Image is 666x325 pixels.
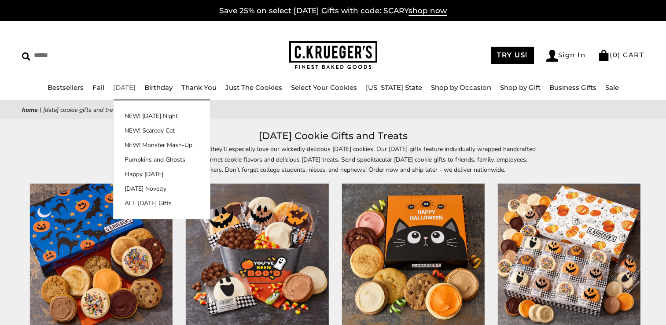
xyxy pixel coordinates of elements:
a: Bestsellers [48,83,84,92]
nav: breadcrumbs [22,105,644,115]
a: NEW! [DATE] Night [114,111,210,121]
img: C.KRUEGER'S [289,41,377,70]
a: Happy [DATE] [114,170,210,179]
a: Home [22,106,38,114]
a: Shop by Occasion [431,83,491,92]
span: | [40,106,41,114]
h1: [DATE] Cookie Gifts and Treats [35,128,631,144]
a: Sale [605,83,619,92]
a: [DATE] Novelty [114,184,210,193]
a: Birthday [144,83,173,92]
a: Just The Cookies [225,83,282,92]
img: Bag [598,50,610,61]
a: Save 25% on select [DATE] Gifts with code: SCARYshop now [219,6,447,16]
a: Business Gifts [549,83,596,92]
a: [US_STATE] State [366,83,422,92]
a: Sign In [546,50,586,62]
span: [DATE] Cookie Gifts and Treats [43,106,121,114]
a: Pumpkins and Ghosts [114,155,210,164]
a: (0) CART [598,51,644,59]
a: TRY US! [491,47,534,64]
img: Search [22,52,30,61]
a: ALL [DATE] Gifts [114,199,210,208]
a: [DATE] [113,83,136,92]
a: Shop by Gift [500,83,541,92]
a: Select Your Cookies [291,83,357,92]
img: Account [546,50,558,62]
a: NEW! Scaredy Cat [114,126,210,135]
input: Search [22,48,169,62]
a: Fall [92,83,104,92]
span: shop now [408,6,447,16]
span: 0 [613,51,618,59]
a: NEW! Monster Mash-Up [114,140,210,150]
p: Everyone loves cookies! And they’ll especially love our wickedly delicious [DATE] cookies. Our [D... [131,144,536,174]
a: Thank You [181,83,217,92]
